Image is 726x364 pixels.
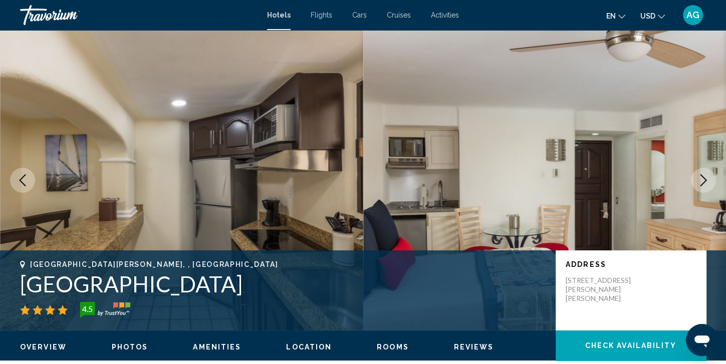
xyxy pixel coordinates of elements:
[686,10,699,20] span: AG
[112,342,148,351] button: Photos
[352,11,367,19] a: Cars
[691,168,716,193] button: Next image
[377,342,409,351] button: Rooms
[193,342,241,351] button: Amenities
[77,303,97,315] div: 4.5
[680,5,706,26] button: User Menu
[431,11,459,19] a: Activities
[566,260,696,268] p: Address
[454,343,494,351] span: Reviews
[286,343,332,351] span: Location
[267,11,291,19] a: Hotels
[20,342,67,351] button: Overview
[20,343,67,351] span: Overview
[20,5,257,25] a: Travorium
[686,324,718,356] iframe: Button to launch messaging window
[80,302,130,318] img: trustyou-badge-hor.svg
[640,12,655,20] span: USD
[454,342,494,351] button: Reviews
[566,276,646,303] p: [STREET_ADDRESS][PERSON_NAME][PERSON_NAME]
[387,11,411,19] a: Cruises
[377,343,409,351] span: Rooms
[286,342,332,351] button: Location
[193,343,241,351] span: Amenities
[640,9,665,23] button: Change currency
[606,12,616,20] span: en
[585,342,677,350] span: Check Availability
[606,9,625,23] button: Change language
[112,343,148,351] span: Photos
[30,260,279,268] span: [GEOGRAPHIC_DATA][PERSON_NAME], , [GEOGRAPHIC_DATA]
[10,168,35,193] button: Previous image
[556,330,706,360] button: Check Availability
[311,11,332,19] a: Flights
[20,271,546,297] h1: [GEOGRAPHIC_DATA]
